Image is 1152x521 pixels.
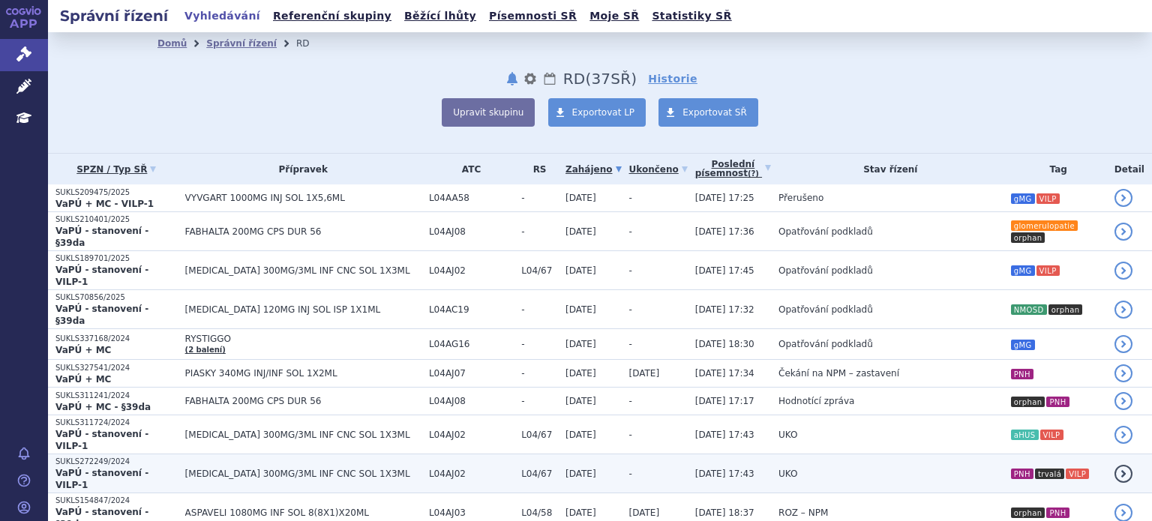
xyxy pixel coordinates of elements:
[55,457,178,467] p: SUKLS272249/2024
[585,6,643,26] a: Moje SŘ
[695,368,754,379] span: [DATE] 17:34
[1114,465,1132,483] a: detail
[695,430,754,440] span: [DATE] 17:43
[591,70,610,88] span: 37
[572,107,635,118] span: Exportovat LP
[565,159,621,180] a: Zahájeno
[778,396,854,406] span: Hodnotící zpráva
[185,508,421,518] span: ASPAVELI 1080MG INF SOL 8(8X1)X20ML
[505,70,520,88] button: notifikace
[629,339,632,349] span: -
[55,345,111,355] strong: VaPÚ + MC
[695,193,754,203] span: [DATE] 17:25
[484,6,581,26] a: Písemnosti SŘ
[429,226,514,237] span: L04AJ08
[1114,426,1132,444] a: detail
[55,292,178,303] p: SUKLS70856/2025
[55,402,151,412] strong: VaPÚ + MC - §39da
[695,265,754,276] span: [DATE] 17:45
[268,6,396,26] a: Referenční skupiny
[629,396,632,406] span: -
[658,98,758,127] a: Exportovat SŘ
[565,265,596,276] span: [DATE]
[548,98,646,127] a: Exportovat LP
[521,193,558,203] span: -
[778,430,797,440] span: UKO
[55,214,178,225] p: SUKLS210401/2025
[521,265,558,276] span: L04/67
[521,304,558,315] span: -
[185,334,421,344] span: RYSTIGGO
[429,265,514,276] span: L04AJ02
[185,265,421,276] span: [MEDICAL_DATA] 300MG/3ML INF CNC SOL 1X3ML
[1040,430,1063,440] i: VILP
[185,193,421,203] span: VYVGART 1000MG INJ SOL 1X5,6ML
[521,339,558,349] span: -
[565,368,596,379] span: [DATE]
[55,429,148,451] strong: VaPÚ - stanovení - VILP-1
[565,508,596,518] span: [DATE]
[521,368,558,379] span: -
[771,154,1003,184] th: Stav řízení
[178,154,421,184] th: Přípravek
[1066,469,1089,479] i: VILP
[55,304,148,326] strong: VaPÚ - stanovení - §39da
[565,430,596,440] span: [DATE]
[629,193,632,203] span: -
[514,154,558,184] th: RS
[157,38,187,49] a: Domů
[55,468,148,490] strong: VaPÚ - stanovení - VILP-1
[1114,223,1132,241] a: detail
[185,396,421,406] span: FABHALTA 200MG CPS DUR 56
[55,391,178,401] p: SUKLS311241/2024
[429,368,514,379] span: L04AJ07
[629,430,632,440] span: -
[1048,304,1083,315] i: orphan
[695,154,771,184] a: Poslednípísemnost(?)
[185,430,421,440] span: [MEDICAL_DATA] 300MG/3ML INF CNC SOL 1X3ML
[185,304,421,315] span: [MEDICAL_DATA] 120MG INJ SOL ISP 1X1ML
[55,418,178,428] p: SUKLS311724/2024
[429,193,514,203] span: L04AA58
[542,70,557,88] a: Lhůty
[521,508,558,518] span: L04/58
[647,6,736,26] a: Statistiky SŘ
[521,226,558,237] span: -
[565,339,596,349] span: [DATE]
[429,469,514,479] span: L04AJ02
[585,70,637,88] span: ( SŘ)
[421,154,514,184] th: ATC
[429,396,514,406] span: L04AJ08
[55,374,111,385] strong: VaPÚ + MC
[429,430,514,440] span: L04AJ02
[1036,193,1060,204] i: VILP
[778,508,828,518] span: ROZ – NPM
[55,226,148,248] strong: VaPÚ - stanovení - §39da
[629,265,632,276] span: -
[1011,430,1039,440] i: aHUS
[55,187,178,198] p: SUKLS209475/2025
[429,339,514,349] span: L04AG16
[629,304,632,315] span: -
[1114,364,1132,382] a: detail
[55,496,178,506] p: SUKLS154847/2024
[778,265,873,276] span: Opatřování podkladů
[55,199,154,209] strong: VaPÚ + MC - VILP-1
[55,334,178,344] p: SUKLS337168/2024
[778,368,899,379] span: Čekání na NPM – zastavení
[442,98,535,127] button: Upravit skupinu
[629,508,660,518] span: [DATE]
[648,71,697,86] a: Historie
[778,339,873,349] span: Opatřování podkladů
[1011,397,1045,407] i: orphan
[296,32,329,55] li: RD
[565,226,596,237] span: [DATE]
[1114,262,1132,280] a: detail
[1011,220,1078,231] i: glomerulopatie
[563,70,586,88] span: RD
[1035,469,1064,479] i: trvalá
[55,363,178,373] p: SUKLS327541/2024
[778,304,873,315] span: Opatřování podkladů
[185,469,421,479] span: [MEDICAL_DATA] 300MG/3ML INF CNC SOL 1X3ML
[695,469,754,479] span: [DATE] 17:43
